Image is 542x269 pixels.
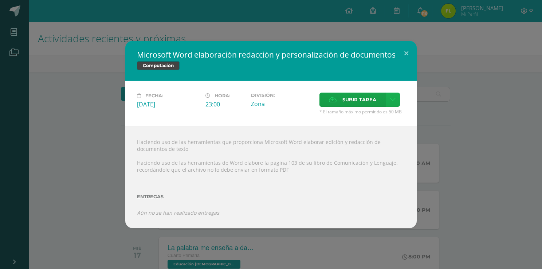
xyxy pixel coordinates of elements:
label: División: [251,93,314,98]
div: Haciendo uso de las herramientas que proporciona Microsoft Word elaborar edición y redacción de d... [125,126,417,228]
div: 23:00 [205,100,245,108]
div: Zona [251,100,314,108]
label: Entregas [137,194,405,199]
span: Hora: [215,93,230,98]
div: [DATE] [137,100,200,108]
span: Computación [137,61,180,70]
button: Close (Esc) [396,41,417,66]
span: Subir tarea [342,93,376,106]
span: * El tamaño máximo permitido es 50 MB [319,109,405,115]
h2: Microsoft Word elaboración redacción y personalización de documentos [137,50,405,60]
span: Fecha: [145,93,163,98]
i: Aún no se han realizado entregas [137,209,219,216]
